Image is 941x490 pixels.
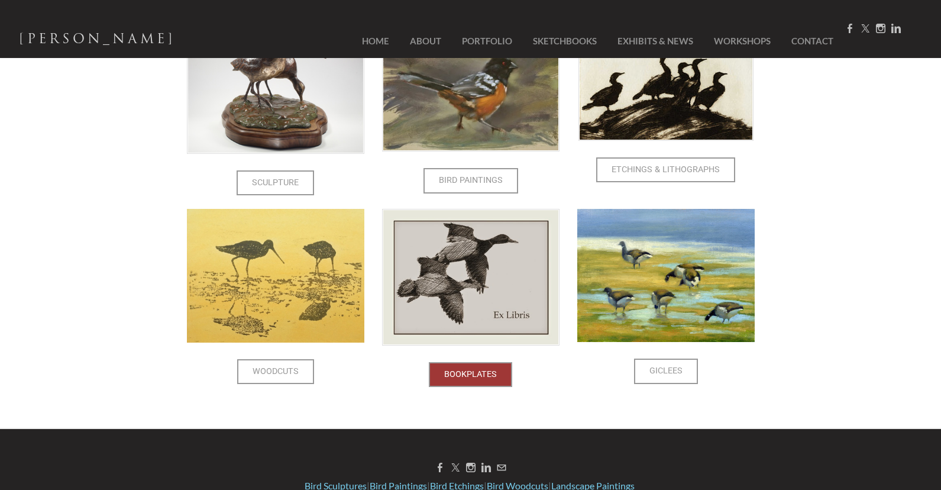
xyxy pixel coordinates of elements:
a: Mail [497,462,506,473]
a: SketchBooks [524,28,606,54]
span: Bird Paintings [425,169,517,192]
a: Instagram [876,23,885,34]
a: Bookplates [429,362,512,387]
span: Etchings & Lithographs [597,159,734,181]
a: Exhibits & News [609,28,702,54]
span: Bookplates [430,363,511,386]
img: Picture [382,209,560,346]
a: Etchings & Lithographs [596,157,735,182]
img: Picture [578,17,754,141]
a: Instagram [466,462,476,473]
span: Woodcuts [238,360,313,383]
img: Picture [577,209,755,342]
a: Giclees [634,359,698,383]
a: Workshops [705,28,780,54]
a: Facebook [845,23,855,34]
a: Bird Paintings [423,168,518,193]
span: Giclees [635,360,697,382]
a: Woodcuts [237,359,314,384]
span: [PERSON_NAME] [19,28,176,49]
a: About [401,28,450,54]
a: Linkedin [481,462,491,473]
a: Portfolio [453,28,521,54]
a: Twitter [451,462,460,473]
span: Sculpture [238,172,313,194]
a: Sculpture [237,170,314,195]
a: [PERSON_NAME] [19,28,176,54]
img: Picture [187,209,364,343]
img: Picture [187,17,364,154]
a: Home [344,28,398,54]
a: Linkedin [891,23,901,34]
img: Picture [382,17,560,152]
a: Contact [782,28,833,54]
a: Twitter [861,23,870,34]
a: Facebook [435,462,445,473]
